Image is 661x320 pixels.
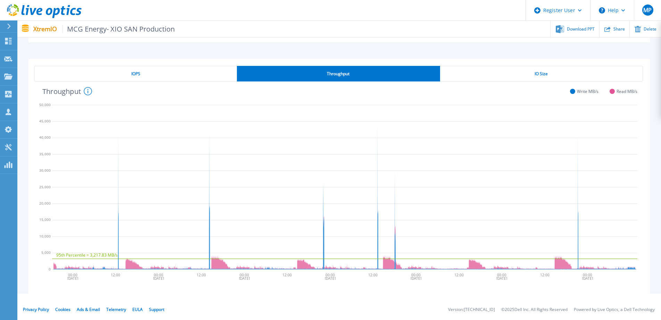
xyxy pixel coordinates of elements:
[39,168,51,173] text: 30,000
[39,201,51,206] text: 20,000
[39,102,51,107] text: 50,000
[501,308,568,312] li: © 2025 Dell Inc. All Rights Reserved
[197,273,206,277] text: 12:00
[41,250,51,255] text: 5,000
[39,184,51,189] text: 25,000
[239,276,250,281] text: [DATE]
[584,273,593,277] text: 00:00
[326,273,335,277] text: 00:00
[49,267,51,271] text: 0
[23,306,49,312] a: Privacy Policy
[77,306,100,312] a: Ads & Email
[574,308,655,312] li: Powered by Live Optics, a Dell Technology
[131,71,140,77] span: IOPS
[541,273,550,277] text: 12:00
[643,7,652,13] span: MP
[67,276,78,281] text: [DATE]
[149,306,164,312] a: Support
[154,273,163,277] text: 00:00
[327,71,349,77] span: Throughput
[39,217,51,222] text: 15,000
[63,25,175,33] span: MCG Energy- XIO SAN Production
[39,234,51,239] text: 10,000
[132,306,143,312] a: EULA
[498,273,507,277] text: 00:00
[111,273,120,277] text: 12:00
[325,276,336,281] text: [DATE]
[455,273,464,277] text: 12:00
[617,89,637,94] span: Read MB/s
[39,135,51,140] text: 40,000
[33,25,175,33] p: XtremIO
[577,89,598,94] span: Write MB/s
[644,27,656,31] span: Delete
[535,71,548,77] span: IO Size
[68,273,77,277] text: 00:00
[106,306,126,312] a: Telemetry
[497,276,508,281] text: [DATE]
[583,276,594,281] text: [DATE]
[153,276,164,281] text: [DATE]
[567,27,595,31] span: Download PPT
[42,87,92,95] h4: Throughput
[411,276,422,281] text: [DATE]
[39,152,51,156] text: 35,000
[283,273,292,277] text: 12:00
[369,273,378,277] text: 12:00
[55,306,71,312] a: Cookies
[39,119,51,123] text: 45,000
[613,27,625,31] span: Share
[448,308,495,312] li: Version: [TECHNICAL_ID]
[412,273,421,277] text: 00:00
[56,252,118,258] text: 95th Percentile = 3,217.83 MB/s
[240,273,249,277] text: 00:00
